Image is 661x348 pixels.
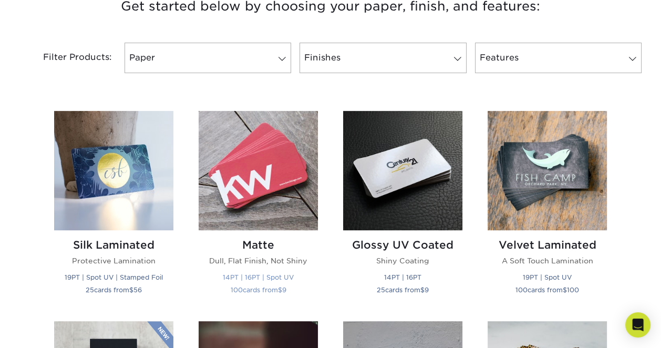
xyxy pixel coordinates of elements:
[488,239,607,251] h2: Velvet Laminated
[54,255,173,266] p: Protective Lamination
[488,111,607,230] img: Velvet Laminated Business Cards
[420,286,425,294] span: $
[129,286,133,294] span: $
[475,43,642,73] a: Features
[343,239,462,251] h2: Glossy UV Coated
[199,239,318,251] h2: Matte
[425,286,429,294] span: 9
[231,286,286,294] small: cards from
[125,43,291,73] a: Paper
[299,43,466,73] a: Finishes
[54,111,173,230] img: Silk Laminated Business Cards
[377,286,385,294] span: 25
[86,286,142,294] small: cards from
[625,312,650,337] div: Open Intercom Messenger
[86,286,94,294] span: 25
[567,286,579,294] span: 100
[133,286,142,294] span: 56
[343,255,462,266] p: Shiny Coating
[15,43,120,73] div: Filter Products:
[282,286,286,294] span: 9
[343,111,462,308] a: Glossy UV Coated Business Cards Glossy UV Coated Shiny Coating 14PT | 16PT 25cards from$9
[199,111,318,230] img: Matte Business Cards
[488,255,607,266] p: A Soft Touch Lamination
[65,273,163,281] small: 19PT | Spot UV | Stamped Foil
[223,273,294,281] small: 14PT | 16PT | Spot UV
[384,273,421,281] small: 14PT | 16PT
[488,111,607,308] a: Velvet Laminated Business Cards Velvet Laminated A Soft Touch Lamination 19PT | Spot UV 100cards ...
[515,286,579,294] small: cards from
[377,286,429,294] small: cards from
[278,286,282,294] span: $
[563,286,567,294] span: $
[231,286,243,294] span: 100
[515,286,528,294] span: 100
[199,111,318,308] a: Matte Business Cards Matte Dull, Flat Finish, Not Shiny 14PT | 16PT | Spot UV 100cards from$9
[199,255,318,266] p: Dull, Flat Finish, Not Shiny
[54,111,173,308] a: Silk Laminated Business Cards Silk Laminated Protective Lamination 19PT | Spot UV | Stamped Foil ...
[343,111,462,230] img: Glossy UV Coated Business Cards
[54,239,173,251] h2: Silk Laminated
[523,273,572,281] small: 19PT | Spot UV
